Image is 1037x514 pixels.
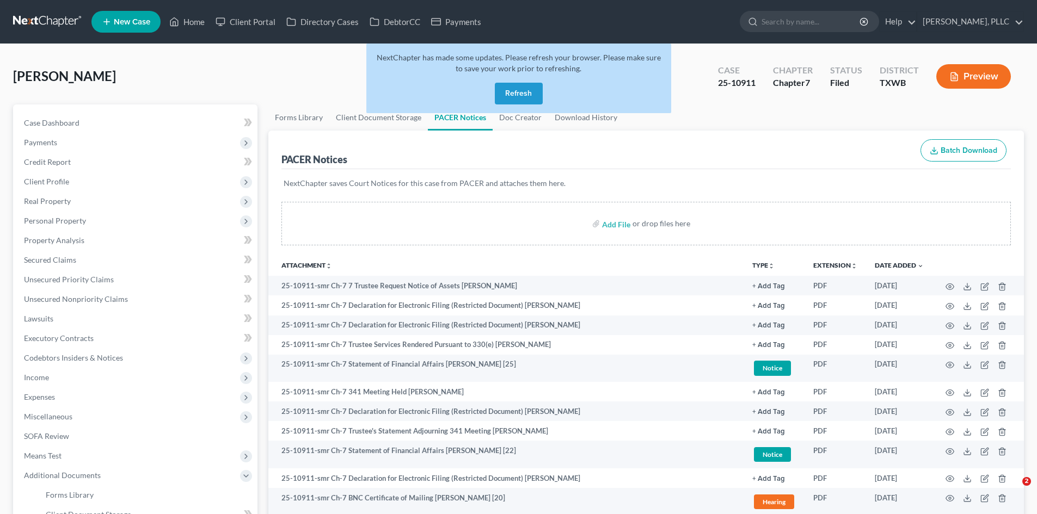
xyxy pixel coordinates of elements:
i: unfold_more [851,263,857,269]
span: Payments [24,138,57,147]
a: Forms Library [37,485,257,505]
a: + Add Tag [752,300,796,311]
button: + Add Tag [752,428,785,435]
span: [PERSON_NAME] [13,68,116,84]
span: Personal Property [24,216,86,225]
td: PDF [805,468,866,488]
span: Income [24,373,49,382]
td: [DATE] [866,401,932,421]
td: PDF [805,276,866,295]
span: Client Profile [24,177,69,186]
div: Chapter [773,64,813,77]
a: + Add Tag [752,281,796,291]
div: or drop files here [633,218,690,229]
span: Additional Documents [24,470,101,480]
td: [DATE] [866,335,932,355]
a: Forms Library [268,104,329,131]
td: 25-10911-smr Ch-7 Trustee's Statement Adjourning 341 Meeting [PERSON_NAME] [268,421,744,441]
button: + Add Tag [752,322,785,329]
span: Unsecured Nonpriority Claims [24,294,128,304]
span: NextChapter has made some updates. Please refresh your browser. Please make sure to save your wor... [377,53,661,73]
div: 25-10911 [718,77,756,89]
span: Case Dashboard [24,118,79,127]
span: Notice [754,361,791,375]
a: Notice [752,445,796,463]
td: 25-10911-smr Ch-7 Declaration for Electronic Filing (Restricted Document) [PERSON_NAME] [268,401,744,421]
span: 7 [805,77,810,88]
a: Credit Report [15,152,257,172]
td: PDF [805,441,866,468]
button: Refresh [495,83,543,104]
span: Batch Download [941,146,997,155]
a: + Add Tag [752,320,796,330]
a: Directory Cases [281,12,364,32]
td: PDF [805,315,866,335]
a: Unsecured Priority Claims [15,270,257,289]
div: Status [830,64,862,77]
i: unfold_more [768,263,775,269]
td: PDF [805,421,866,441]
a: Help [880,12,916,32]
td: [DATE] [866,295,932,315]
a: Date Added expand_more [875,261,924,269]
td: [DATE] [866,421,932,441]
span: SOFA Review [24,431,69,441]
button: TYPEunfold_more [752,262,775,269]
span: Credit Report [24,157,71,166]
td: PDF [805,335,866,355]
td: 25-10911-smr Ch-7 Trustee Services Rendered Pursuant to 330(e) [PERSON_NAME] [268,335,744,355]
a: Extensionunfold_more [813,261,857,269]
button: + Add Tag [752,302,785,309]
td: [DATE] [866,441,932,468]
button: + Add Tag [752,342,785,349]
a: Attachmentunfold_more [281,261,332,269]
span: Expenses [24,392,55,401]
span: New Case [114,18,150,26]
button: Preview [936,64,1011,89]
p: NextChapter saves Court Notices for this case from PACER and attaches them here. [284,178,1009,189]
span: Miscellaneous [24,412,72,421]
a: + Add Tag [752,387,796,397]
span: Real Property [24,196,71,206]
span: Executory Contracts [24,333,94,343]
a: Hearing [752,493,796,511]
button: + Add Tag [752,389,785,396]
td: 25-10911-smr Ch-7 Statement of Financial Affairs [PERSON_NAME] [22] [268,441,744,468]
td: [DATE] [866,276,932,295]
td: 25-10911-smr Ch-7 Declaration for Electronic Filing (Restricted Document) [PERSON_NAME] [268,315,744,335]
span: Forms Library [46,490,94,499]
span: Unsecured Priority Claims [24,275,114,284]
iframe: Intercom live chat [1000,477,1026,503]
button: Batch Download [921,139,1007,162]
i: unfold_more [326,263,332,269]
td: 25-10911-smr Ch-7 341 Meeting Held [PERSON_NAME] [268,382,744,401]
td: [DATE] [866,468,932,488]
td: PDF [805,382,866,401]
span: Notice [754,447,791,462]
a: + Add Tag [752,339,796,350]
td: [DATE] [866,315,932,335]
a: Notice [752,359,796,377]
a: Payments [426,12,487,32]
a: [PERSON_NAME], PLLC [917,12,1023,32]
a: Unsecured Nonpriority Claims [15,289,257,309]
a: Property Analysis [15,231,257,250]
div: PACER Notices [281,153,347,166]
span: 2 [1022,477,1031,486]
td: 25-10911-smr Ch-7 Statement of Financial Affairs [PERSON_NAME] [25] [268,355,744,382]
a: Executory Contracts [15,329,257,348]
td: 25-10911-smr Ch-7 Declaration for Electronic Filing (Restricted Document) [PERSON_NAME] [268,468,744,488]
i: expand_more [917,263,924,269]
div: Chapter [773,77,813,89]
div: District [880,64,919,77]
td: PDF [805,295,866,315]
input: Search by name... [762,11,861,32]
button: + Add Tag [752,283,785,290]
span: Lawsuits [24,314,53,323]
span: Hearing [754,494,794,509]
span: Secured Claims [24,255,76,264]
span: Codebtors Insiders & Notices [24,353,123,362]
a: DebtorCC [364,12,426,32]
a: Secured Claims [15,250,257,270]
div: Filed [830,77,862,89]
